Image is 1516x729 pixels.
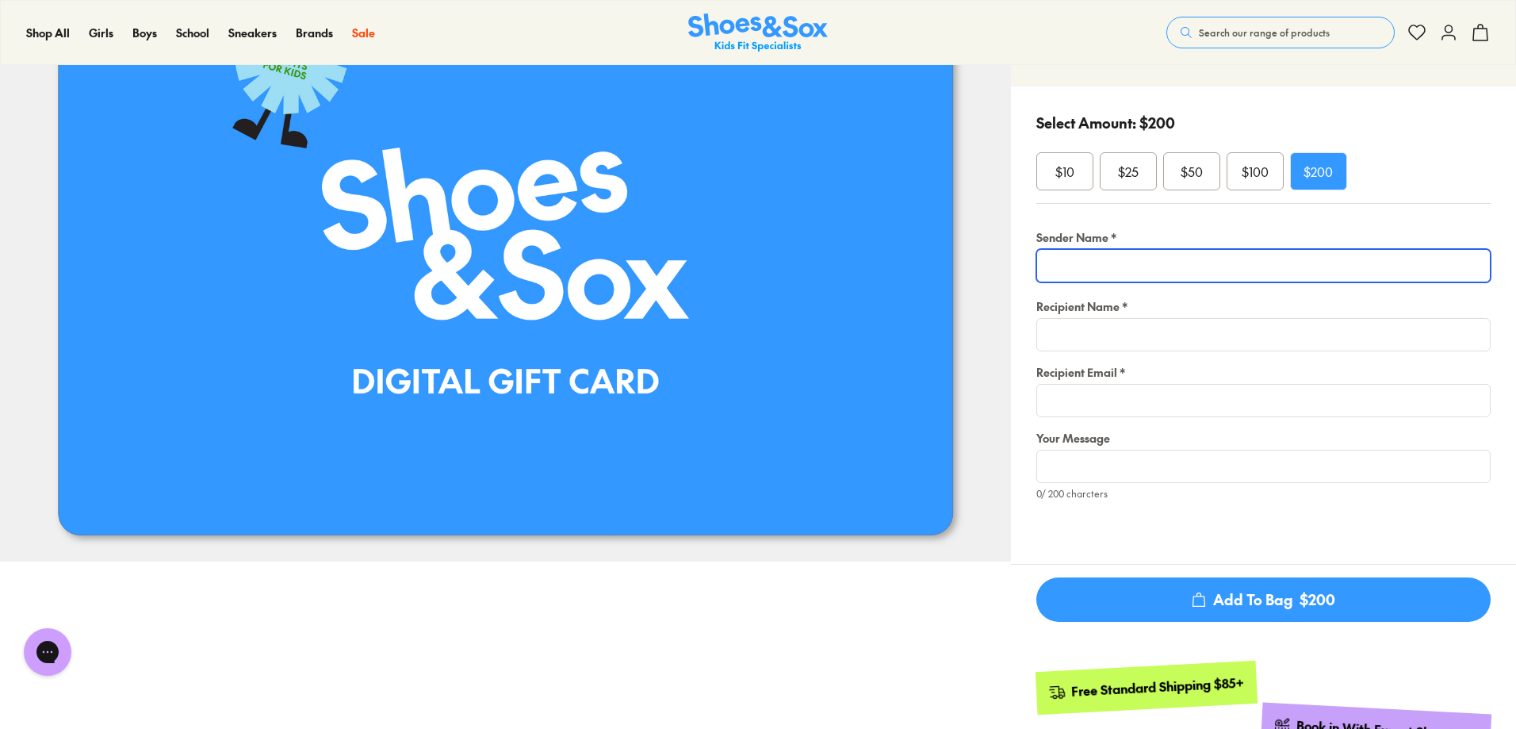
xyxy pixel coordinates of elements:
span: $10 [1055,162,1074,181]
span: Search our range of products [1199,25,1330,40]
a: Shoes & Sox [688,13,828,52]
button: Search our range of products [1166,17,1395,48]
label: Recipient Email * [1036,364,1491,381]
iframe: Gorgias live chat messenger [16,623,79,681]
label: Your Message [1036,430,1491,447]
span: Girls [89,25,113,40]
span: Shop All [26,25,70,40]
span: Add To Bag [1036,577,1491,622]
span: Boys [132,25,157,40]
span: 0 [1036,487,1041,500]
span: Brands [296,25,333,40]
label: Sender Name * [1036,229,1491,246]
a: Sneakers [228,25,277,41]
button: Add To Bag$200 [1036,577,1491,622]
a: Girls [89,25,113,41]
span: School [176,25,209,40]
a: School [176,25,209,41]
p: Select Amount: $200 [1036,112,1175,133]
a: Boys [132,25,157,41]
span: $200 [1300,589,1335,610]
label: Recipient Name * [1036,298,1491,315]
a: Sale [352,25,375,41]
a: Free Standard Shipping $85+ [1035,660,1257,714]
a: Shop All [26,25,70,41]
span: Sale [352,25,375,40]
img: SNS_Logo_Responsive.svg [688,13,828,52]
div: Free Standard Shipping $85+ [1070,673,1244,700]
a: Brands [296,25,333,41]
span: Sneakers [228,25,277,40]
span: $200 [1304,162,1333,181]
span: $50 [1181,162,1203,181]
span: $100 [1242,162,1269,181]
span: $25 [1118,162,1139,181]
div: / 200 charcters [1036,486,1491,501]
